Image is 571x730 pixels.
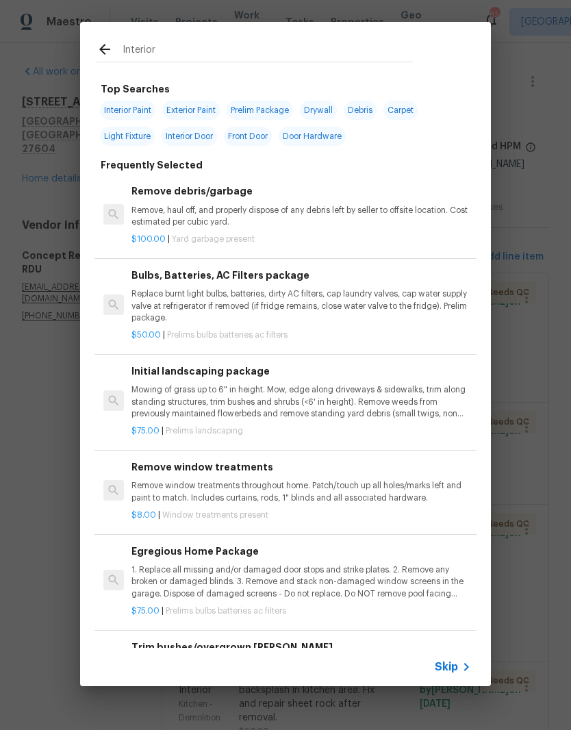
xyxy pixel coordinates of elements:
p: | [131,509,471,521]
span: Debris [344,101,377,120]
h6: Top Searches [101,81,170,97]
h6: Initial landscaping package [131,364,471,379]
p: | [131,425,471,437]
span: Front Door [224,127,272,146]
span: Interior Paint [100,101,155,120]
h6: Remove debris/garbage [131,184,471,199]
span: Yard garbage present [172,235,255,243]
span: Door Hardware [279,127,346,146]
span: $8.00 [131,511,156,519]
span: Light Fixture [100,127,155,146]
span: Prelims bulbs batteries ac filters [167,331,288,339]
h6: Remove window treatments [131,460,471,475]
p: | [131,234,471,245]
p: | [131,329,471,341]
p: | [131,605,471,617]
h6: Frequently Selected [101,158,203,173]
p: Remove, haul off, and properly dispose of any debris left by seller to offsite location. Cost est... [131,205,471,228]
span: Prelims bulbs batteries ac filters [166,607,286,615]
span: Drywall [300,101,337,120]
span: Skip [435,660,458,674]
h6: Bulbs, Batteries, AC Filters package [131,268,471,283]
span: $50.00 [131,331,161,339]
span: $75.00 [131,427,160,435]
h6: Egregious Home Package [131,544,471,559]
p: Mowing of grass up to 6" in height. Mow, edge along driveways & sidewalks, trim along standing st... [131,384,471,419]
span: Interior Door [162,127,217,146]
span: Prelims landscaping [166,427,243,435]
span: $75.00 [131,607,160,615]
input: Search issues or repairs [123,41,413,62]
p: Replace burnt light bulbs, batteries, dirty AC filters, cap laundry valves, cap water supply valv... [131,288,471,323]
span: Exterior Paint [162,101,220,120]
p: Remove window treatments throughout home. Patch/touch up all holes/marks left and paint to match.... [131,480,471,503]
h6: Trim bushes/overgrown [PERSON_NAME] [131,640,471,655]
p: 1. Replace all missing and/or damaged door stops and strike plates. 2. Remove any broken or damag... [131,564,471,599]
span: $100.00 [131,235,166,243]
span: Window treatments present [162,511,268,519]
span: Carpet [383,101,418,120]
span: Prelim Package [227,101,293,120]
